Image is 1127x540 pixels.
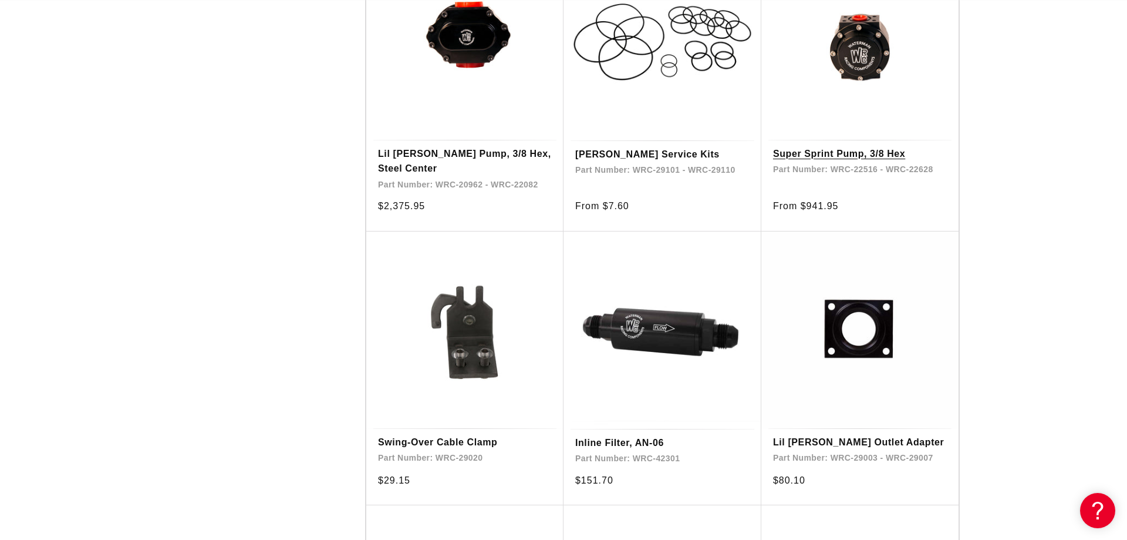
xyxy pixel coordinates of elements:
a: Super Sprint Pump, 3/8 Hex [773,146,947,162]
a: Swing-Over Cable Clamp [378,435,552,450]
a: Lil [PERSON_NAME] Pump, 3/8 Hex, Steel Center [378,146,552,176]
a: [PERSON_NAME] Service Kits [575,147,750,162]
a: Inline Filter, AN-06 [575,435,750,451]
a: Lil [PERSON_NAME] Outlet Adapter [773,435,947,450]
